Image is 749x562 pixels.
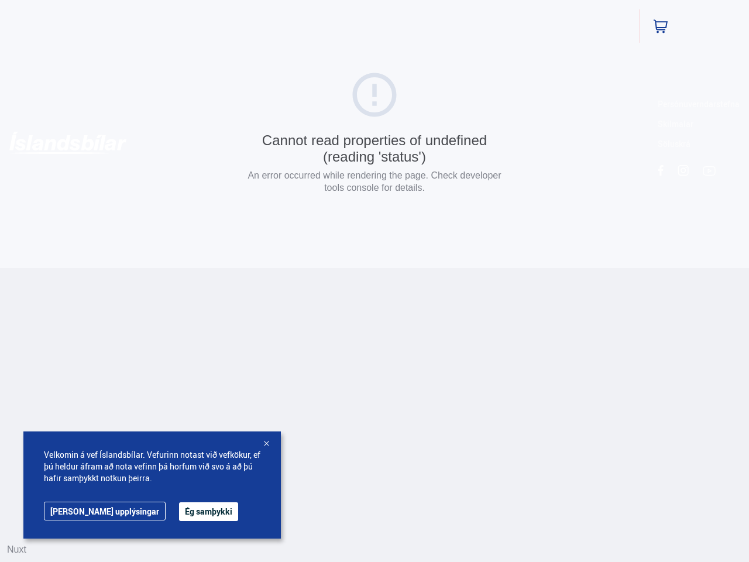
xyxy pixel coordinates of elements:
button: Ég samþykki [179,502,238,521]
span: Velkomin á vef Íslandsbílar. Vefurinn notast við vefkökur, ef þú heldur áfram að nota vefinn þá h... [44,449,260,484]
a: Persónuverndarstefna [658,98,740,109]
div: Cannot read properties of undefined (reading 'status') [243,132,506,165]
a: Nuxt [7,544,26,554]
button: Opna LiveChat spjallviðmót [9,5,44,40]
a: [PERSON_NAME] upplýsingar [44,502,166,520]
p: An error occurred while rendering the page. Check developer tools console for details. [243,169,506,194]
a: Söluskrá [658,138,690,149]
a: Skilmalar [658,118,693,129]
